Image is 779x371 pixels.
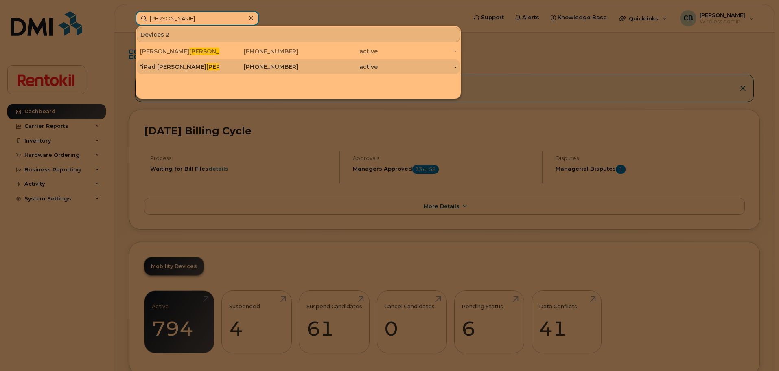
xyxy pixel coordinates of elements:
[140,63,219,71] div: *iPad [PERSON_NAME]
[378,47,457,55] div: -
[219,47,299,55] div: [PHONE_NUMBER]
[298,47,378,55] div: active
[166,31,170,39] span: 2
[298,63,378,71] div: active
[137,44,460,59] a: [PERSON_NAME][PERSON_NAME][PHONE_NUMBER]active-
[378,63,457,71] div: -
[189,48,239,55] span: [PERSON_NAME]
[219,63,299,71] div: [PHONE_NUMBER]
[137,27,460,42] div: Devices
[137,59,460,74] a: *iPad [PERSON_NAME][PERSON_NAME][PHONE_NUMBER]active-
[140,47,219,55] div: [PERSON_NAME]
[206,63,256,70] span: [PERSON_NAME]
